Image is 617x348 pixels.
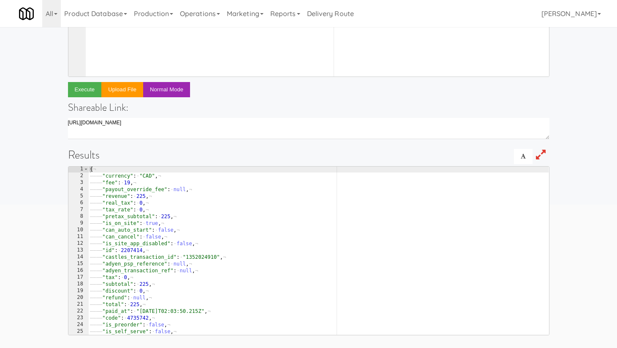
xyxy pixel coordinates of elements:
div: 16 [68,267,89,274]
h4: Shareable Link: [68,102,549,113]
button: Upload file [101,82,143,97]
div: 14 [68,254,89,260]
div: 8 [68,213,89,220]
div: 5 [68,193,89,200]
div: 19 [68,288,89,294]
div: 7 [68,206,89,213]
h1: Results [68,149,549,161]
div: 4 [68,186,89,193]
div: 21 [68,301,89,308]
div: 10 [68,227,89,233]
div: 22 [68,308,89,315]
button: Execute [68,82,102,97]
div: 18 [68,281,89,288]
div: 20 [68,294,89,301]
textarea: [URL][DOMAIN_NAME] [68,118,549,139]
div: 6 [68,200,89,206]
div: 2 [68,173,89,179]
div: 9 [68,220,89,227]
div: 15 [68,260,89,267]
img: Micromart [19,6,34,21]
div: 17 [68,274,89,281]
div: 12 [68,240,89,247]
div: 24 [68,321,89,328]
div: 1 [68,166,89,173]
div: 11 [68,233,89,240]
button: Normal Mode [143,82,190,97]
div: 3 [68,179,89,186]
div: 25 [68,328,89,335]
div: 13 [68,247,89,254]
div: 23 [68,315,89,321]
